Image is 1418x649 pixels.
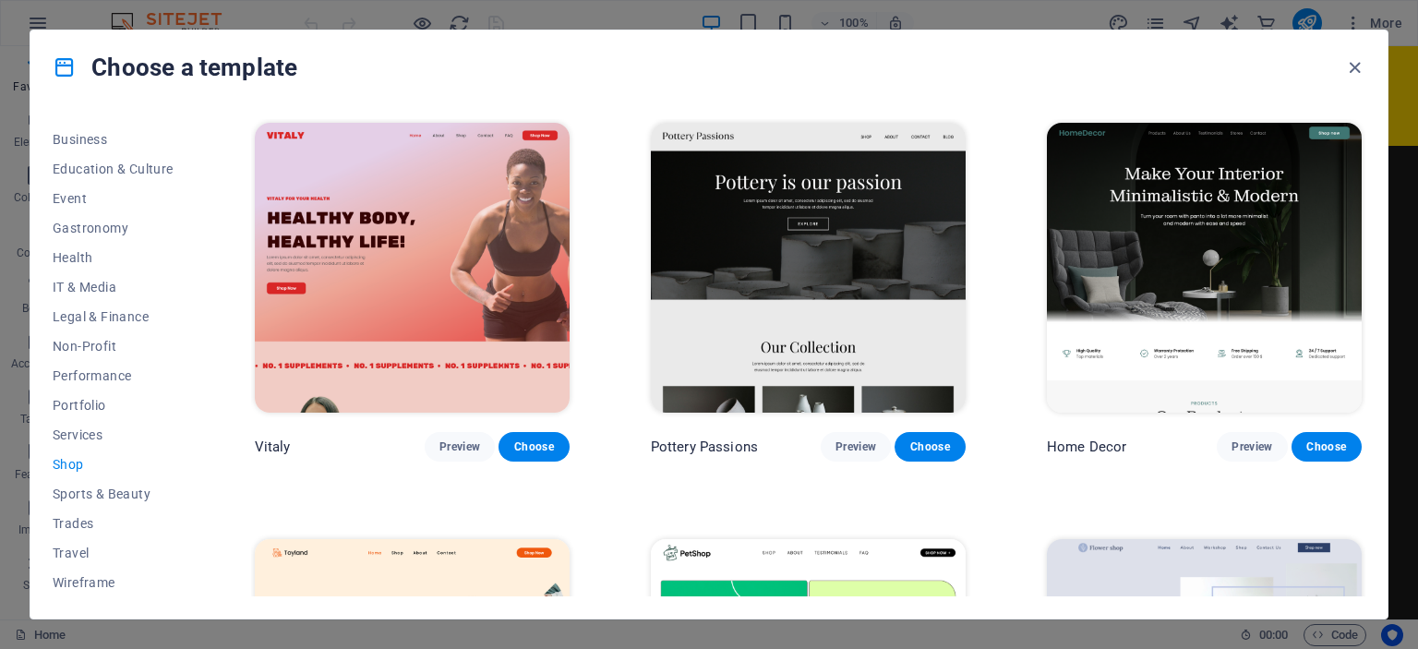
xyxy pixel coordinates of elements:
[53,302,174,331] button: Legal & Finance
[53,331,174,361] button: Non-Profit
[53,487,174,501] span: Sports & Beauty
[53,546,174,560] span: Travel
[651,438,758,456] p: Pottery Passions
[53,132,174,147] span: Business
[895,432,965,462] button: Choose
[255,123,570,413] img: Vitaly
[425,432,495,462] button: Preview
[53,479,174,509] button: Sports & Beauty
[53,309,174,324] span: Legal & Finance
[53,280,174,294] span: IT & Media
[821,432,891,462] button: Preview
[439,439,480,454] span: Preview
[53,243,174,272] button: Health
[835,439,876,454] span: Preview
[53,191,174,206] span: Event
[53,420,174,450] button: Services
[53,272,174,302] button: IT & Media
[1217,432,1287,462] button: Preview
[53,538,174,568] button: Travel
[53,250,174,265] span: Health
[53,368,174,383] span: Performance
[53,509,174,538] button: Trades
[255,438,291,456] p: Vitaly
[53,427,174,442] span: Services
[1232,439,1272,454] span: Preview
[53,568,174,597] button: Wireframe
[53,391,174,420] button: Portfolio
[53,213,174,243] button: Gastronomy
[53,53,297,82] h4: Choose a template
[1292,432,1362,462] button: Choose
[53,162,174,176] span: Education & Culture
[1047,438,1126,456] p: Home Decor
[1047,123,1362,413] img: Home Decor
[53,457,174,472] span: Shop
[1306,439,1347,454] span: Choose
[53,516,174,531] span: Trades
[513,439,554,454] span: Choose
[53,125,174,154] button: Business
[53,154,174,184] button: Education & Culture
[909,439,950,454] span: Choose
[499,432,569,462] button: Choose
[53,398,174,413] span: Portfolio
[53,221,174,235] span: Gastronomy
[53,450,174,479] button: Shop
[651,123,966,413] img: Pottery Passions
[53,575,174,590] span: Wireframe
[53,361,174,391] button: Performance
[53,184,174,213] button: Event
[53,339,174,354] span: Non-Profit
